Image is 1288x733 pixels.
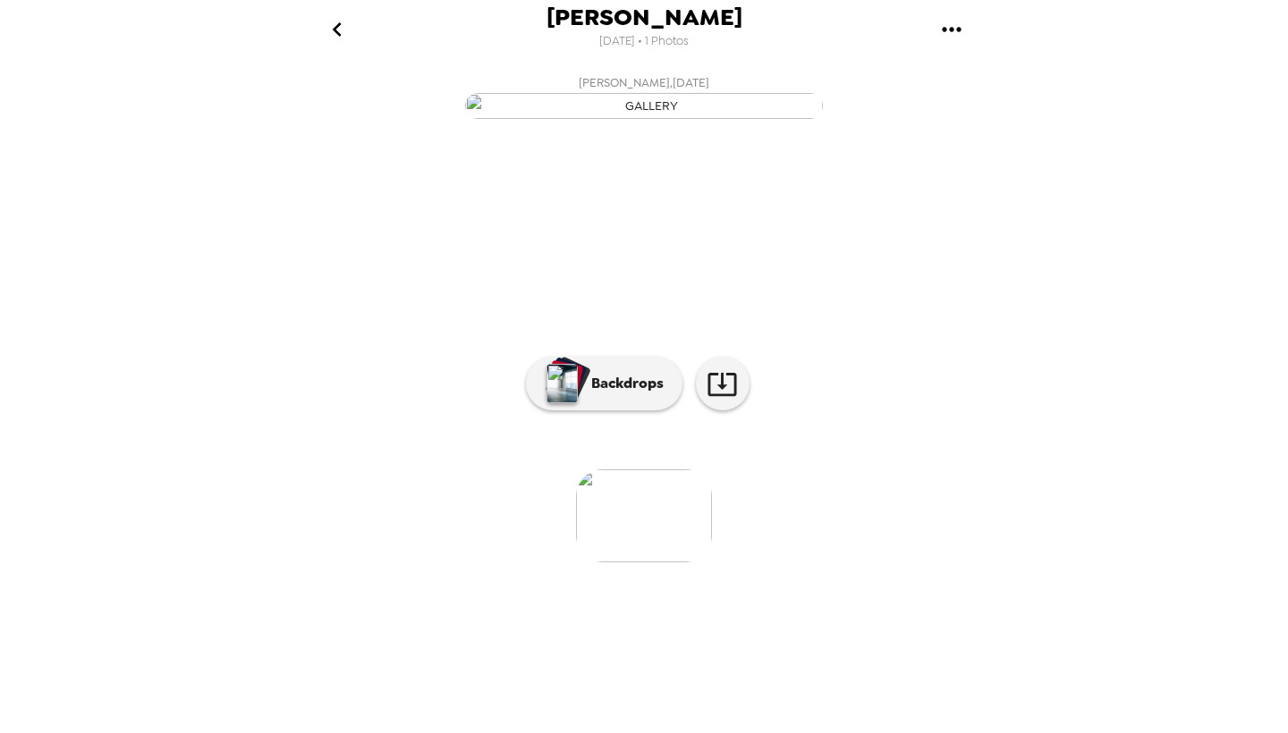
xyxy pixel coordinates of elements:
[582,373,664,394] p: Backdrops
[526,357,682,410] button: Backdrops
[599,29,689,54] span: [DATE] • 1 Photos
[286,67,1002,124] button: [PERSON_NAME],[DATE]
[576,469,712,562] img: gallery
[547,5,742,29] span: [PERSON_NAME]
[579,72,709,93] span: [PERSON_NAME] , [DATE]
[465,93,823,119] img: gallery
